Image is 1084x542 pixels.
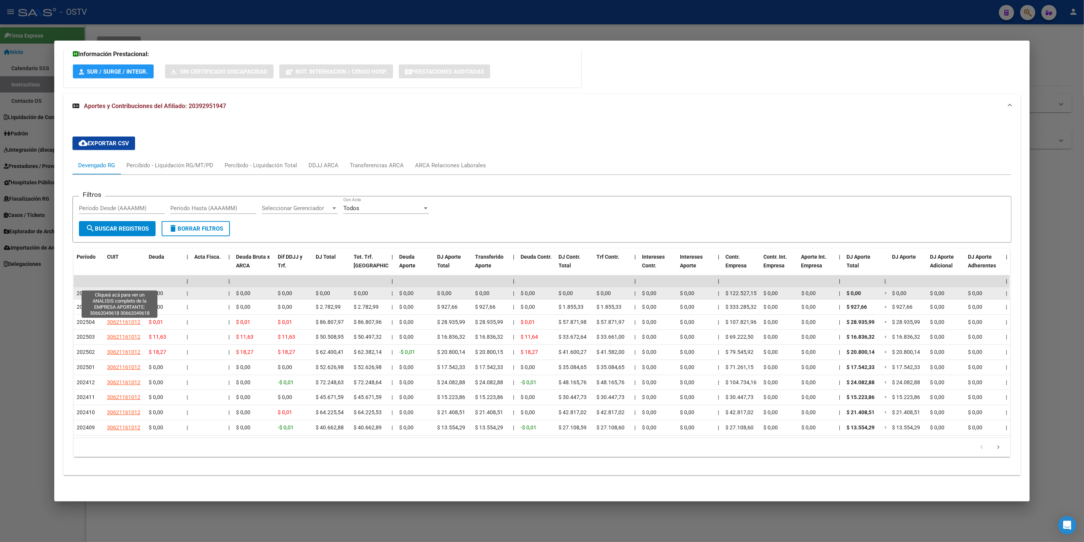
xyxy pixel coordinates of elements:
span: $ 0,00 [521,364,535,370]
span: $ 1.855,33 [559,304,584,310]
span: | [228,304,230,310]
span: $ 0,00 [642,349,656,355]
span: | [228,278,230,284]
span: | [718,364,719,370]
span: Buscar Registros [86,225,149,232]
span: $ 0,00 [930,349,945,355]
span: | [513,319,514,325]
span: $ 0,00 [680,334,694,340]
div: ARCA Relaciones Laborales [415,161,486,170]
span: $ 107.821,96 [725,319,757,325]
span: CUIT [107,254,119,260]
span: DJ Aporte Adherentes [968,254,996,269]
span: $ 0,00 [680,304,694,310]
span: | [228,379,230,385]
span: | [839,290,840,296]
span: $ 0,00 [968,304,983,310]
span: $ 0,00 [763,290,778,296]
span: $ 0,00 [399,334,414,340]
span: DJ Aporte Total [437,254,461,269]
span: | [634,349,636,355]
span: $ 0,00 [236,379,250,385]
button: Not. Internacion / Censo Hosp. [279,64,393,79]
span: 202412 [77,379,95,385]
span: -$ 0,01 [399,349,415,355]
span: | [634,304,636,310]
span: $ 0,00 [399,290,414,296]
span: | [513,349,514,355]
span: $ 0,00 [642,319,656,325]
span: $ 57.871,97 [596,319,625,325]
span: $ 18,27 [278,349,295,355]
span: $ 18,27 [149,349,166,355]
button: SUR / SURGE / INTEGR. [73,64,154,79]
datatable-header-cell: DJ Aporte Total [434,249,472,282]
span: $ 86.807,96 [354,319,382,325]
button: Borrar Filtros [162,221,230,236]
span: 30621161012 [107,319,140,325]
a: go to next page [991,443,1005,452]
span: | [1006,304,1007,310]
span: $ 62.382,14 [354,349,382,355]
span: Contr. Empresa [725,254,747,269]
datatable-header-cell: | [225,249,233,282]
span: 30621161012 [107,409,140,415]
span: | [839,349,840,355]
datatable-header-cell: | [715,249,722,282]
span: $ 0,00 [763,304,778,310]
span: 202508 [77,290,95,296]
datatable-header-cell: Intereses Aporte [677,249,715,282]
datatable-header-cell: DJ Aporte Adherentes [965,249,1003,282]
span: $ 28.935,99 [437,319,465,325]
span: $ 0,00 [559,290,573,296]
div: Transferencias ARCA [350,161,404,170]
span: $ 0,01 [521,319,535,325]
span: Aportes y Contribuciones del Afiliado: 20392951947 [84,102,226,110]
span: | [718,334,719,340]
span: $ 0,00 [801,290,816,296]
span: $ 20.800,14 [847,349,875,355]
span: $ 50.497,32 [354,334,382,340]
datatable-header-cell: Deuda Aporte [396,249,434,282]
span: | [839,278,841,284]
span: | [187,254,188,260]
span: Intereses Aporte [680,254,703,269]
span: $ 0,00 [642,304,656,310]
datatable-header-cell: | [1003,249,1011,282]
span: $ 0,00 [680,364,694,370]
span: -$ 0,01 [278,379,294,385]
span: 30621161012 [107,379,140,385]
a: go to previous page [974,443,989,452]
span: $ 927,66 [475,304,496,310]
span: $ 18,27 [521,349,538,355]
span: | [1006,290,1007,296]
span: $ 0,00 [930,334,945,340]
span: 33570210659 [107,304,140,310]
span: 202503 [77,334,95,340]
span: Prestaciones Auditadas [411,68,484,75]
span: $ 333.285,32 [725,304,757,310]
span: $ 16.836,32 [892,334,920,340]
datatable-header-cell: DJ Total [313,249,351,282]
span: | [718,278,719,284]
datatable-header-cell: | [631,249,639,282]
span: | [513,334,514,340]
div: DDJJ ARCA [308,161,338,170]
span: $ 0,00 [968,349,983,355]
span: $ 0,00 [399,319,414,325]
span: $ 927,66 [892,304,913,310]
span: | [634,319,636,325]
span: 30621161012 [107,364,140,370]
span: $ 17.542,33 [475,364,503,370]
span: $ 0,00 [763,319,778,325]
span: = [885,304,888,310]
span: $ 0,00 [680,319,694,325]
span: $ 0,00 [801,334,816,340]
span: $ 0,00 [968,319,983,325]
span: | [513,304,514,310]
span: = [885,334,888,340]
span: | [187,364,188,370]
span: | [839,304,840,310]
datatable-header-cell: DJ Aporte [889,249,927,282]
datatable-header-cell: Tot. Trf. Bruto [351,249,389,282]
